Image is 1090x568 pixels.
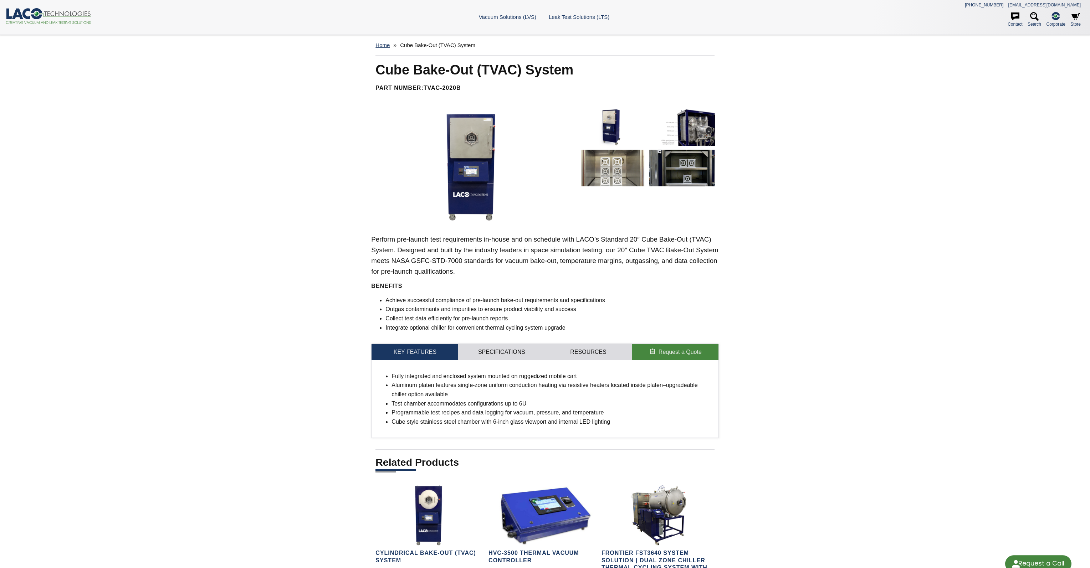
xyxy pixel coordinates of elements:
[392,399,712,408] li: Test chamber accommodates configurations up to 6U
[371,234,718,277] p: Perform pre-launch test requirements in-house and on schedule with LACO’s Standard 20″ Cube Bake-...
[385,296,718,305] li: Achieve successful compliance of pre-launch bake-out requirements and specifications
[659,349,702,355] span: Request a Quote
[375,485,484,564] a: 6U TVAC Chamber Capacity, front viewCylindrical Bake-Out (TVAC) System
[965,2,1003,7] a: [PHONE_NUMBER]
[1070,12,1081,28] a: Store
[375,456,714,469] h2: Related Products
[392,372,712,381] li: Fully integrated and enclosed system mounted on ruggedized mobile cart
[580,150,646,187] img: Close-up view of large cube vacuum chamber for TVAC system with six CubeSats inside
[400,42,475,48] span: Cube Bake-Out (TVAC) System
[392,417,712,427] li: Cube style stainless steel chamber with 6-inch glass viewport and internal LED lighting
[375,549,484,564] h4: Cylindrical Bake-Out (TVAC) System
[649,109,715,146] img: Cube TVAC Bake-Out System, rear view
[375,42,390,48] a: home
[632,344,718,360] button: Request a Quote
[458,344,545,360] a: Specifications
[385,305,718,314] li: Outgas contaminants and impurities to ensure product viability and success
[1008,12,1022,28] a: Contact
[549,14,609,20] a: Leak Test Solutions (LTS)
[385,314,718,323] li: Collect test data efficiently for pre-launch reports
[649,150,715,187] img: Cube TVAC Bake-Out System Product On Two Shelves image
[392,408,712,417] li: Programmable test recipes and data logging for vacuum, pressure, and temperature
[385,323,718,332] li: Integrate optional chiller for convenient thermal cycling system upgrade
[1046,21,1065,28] span: Corporate
[372,344,458,360] a: Key Features
[1028,12,1041,28] a: Search
[371,109,574,223] img: Cube TVAC Bake-Out System, front view
[371,283,718,290] h4: BENEFITS
[424,85,461,91] b: TVAC-2020B
[375,35,714,56] div: »
[545,344,632,360] a: Resources
[1008,2,1081,7] a: [EMAIL_ADDRESS][DOMAIN_NAME]
[580,109,646,146] img: Cube TVAC Bake-Out System, angled view
[488,485,597,564] a: HVC-3500 Thermal Vacuum Controller, angled viewHVC-3500 Thermal Vacuum Controller
[392,381,712,399] li: Aluminum platen features single-zone uniform conduction heating via resistive heaters located ins...
[488,549,597,564] h4: HVC-3500 Thermal Vacuum Controller
[479,14,536,20] a: Vacuum Solutions (LVS)
[375,61,714,79] h1: Cube Bake-Out (TVAC) System
[375,84,714,92] h4: Part Number:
